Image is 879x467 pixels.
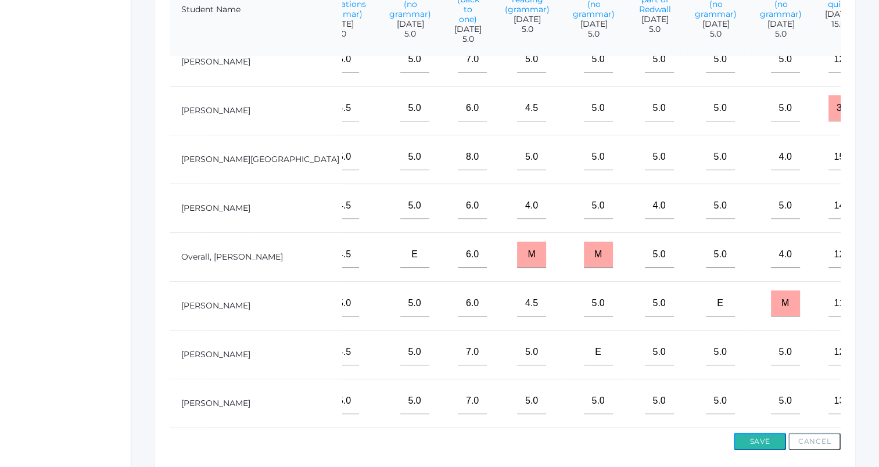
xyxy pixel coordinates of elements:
span: [DATE] [454,24,482,34]
a: [PERSON_NAME] [181,398,250,408]
a: [PERSON_NAME] [181,203,250,213]
span: 5.0 [454,34,482,44]
span: [DATE] [825,9,852,19]
span: 5.0 [760,29,802,39]
span: [DATE] [389,19,431,29]
span: 5.0 [505,24,550,34]
span: 5.0 [573,29,615,39]
span: [DATE] [695,19,737,29]
a: [PERSON_NAME] [181,300,250,311]
span: 5.0 [389,29,431,39]
a: [PERSON_NAME][GEOGRAPHIC_DATA] [181,154,339,164]
span: [DATE] [573,19,615,29]
span: [DATE] [760,19,802,29]
a: [PERSON_NAME] [181,105,250,116]
button: Cancel [788,433,841,450]
a: [PERSON_NAME] [181,349,250,360]
span: [DATE] [638,15,672,24]
a: [PERSON_NAME] [181,56,250,67]
span: 15.0 [825,19,852,29]
span: 5.0 [695,29,737,39]
button: Save [734,433,786,450]
span: [DATE] [505,15,550,24]
a: Overall, [PERSON_NAME] [181,252,283,262]
span: 5.0 [638,24,672,34]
